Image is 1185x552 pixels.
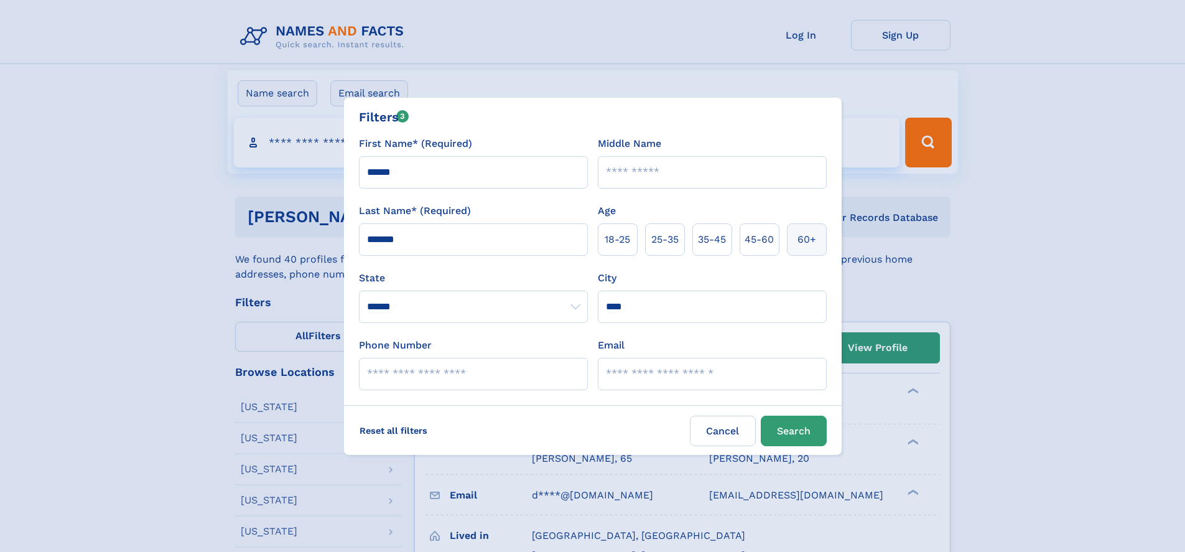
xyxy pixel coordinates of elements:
label: Phone Number [359,338,432,353]
span: 35‑45 [698,232,726,247]
span: 18‑25 [605,232,630,247]
button: Search [761,416,827,446]
label: Email [598,338,625,353]
label: State [359,271,588,286]
label: Reset all filters [351,416,435,446]
span: 25‑35 [651,232,679,247]
label: City [598,271,616,286]
label: Middle Name [598,136,661,151]
label: First Name* (Required) [359,136,472,151]
label: Cancel [690,416,756,446]
span: 45‑60 [745,232,774,247]
span: 60+ [797,232,816,247]
label: Last Name* (Required) [359,203,471,218]
label: Age [598,203,616,218]
div: Filters [359,108,409,126]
